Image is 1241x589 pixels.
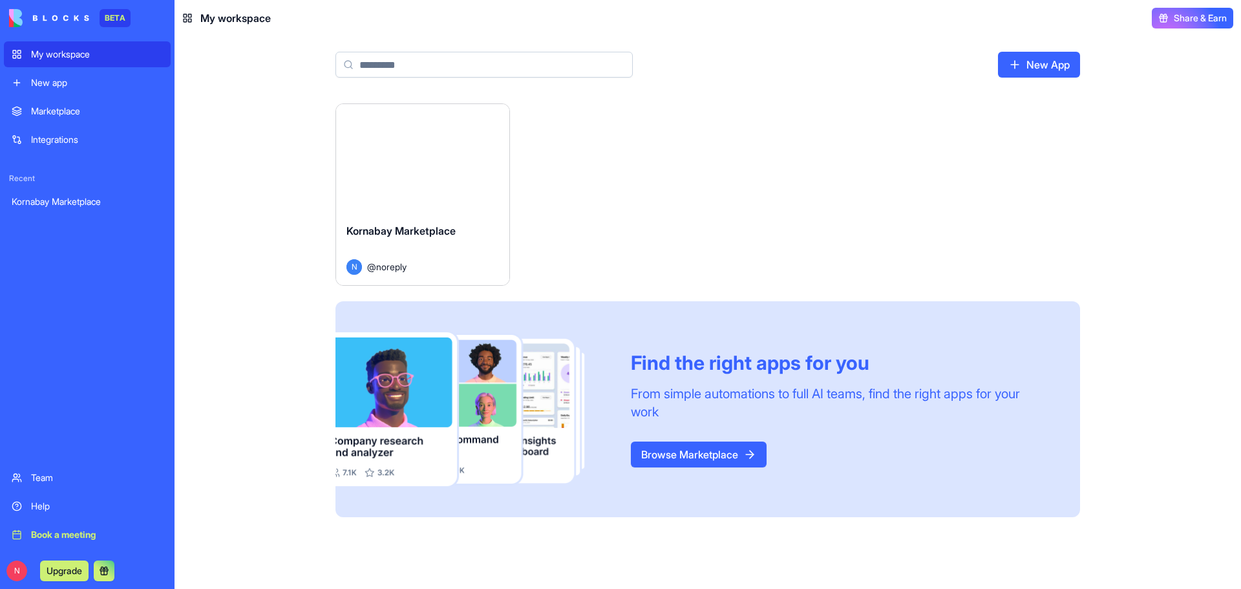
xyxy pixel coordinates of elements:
[4,493,171,519] a: Help
[4,522,171,548] a: Book a meeting
[346,224,456,237] span: Kornabay Marketplace
[9,9,89,27] img: logo
[4,98,171,124] a: Marketplace
[631,442,767,467] a: Browse Marketplace
[1152,8,1233,28] button: Share & Earn
[346,259,362,275] span: N
[12,195,163,208] div: Kornabay Marketplace
[40,561,89,581] button: Upgrade
[4,41,171,67] a: My workspace
[4,465,171,491] a: Team
[376,260,407,273] span: noreply
[31,105,163,118] div: Marketplace
[9,9,131,27] a: BETA
[40,564,89,577] a: Upgrade
[31,48,163,61] div: My workspace
[6,561,27,581] span: N
[4,70,171,96] a: New app
[335,103,510,286] a: Kornabay MarketplaceN@noreply
[31,500,163,513] div: Help
[31,471,163,484] div: Team
[200,10,271,26] span: My workspace
[31,528,163,541] div: Book a meeting
[4,173,171,184] span: Recent
[1174,12,1227,25] span: Share & Earn
[998,52,1080,78] a: New App
[4,127,171,153] a: Integrations
[31,76,163,89] div: New app
[631,351,1049,374] div: Find the right apps for you
[335,332,610,487] img: Frame_181_egmpey.png
[100,9,131,27] div: BETA
[631,385,1049,421] div: From simple automations to full AI teams, find the right apps for your work
[4,189,171,215] a: Kornabay Marketplace
[367,260,376,273] span: @
[31,133,163,146] div: Integrations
